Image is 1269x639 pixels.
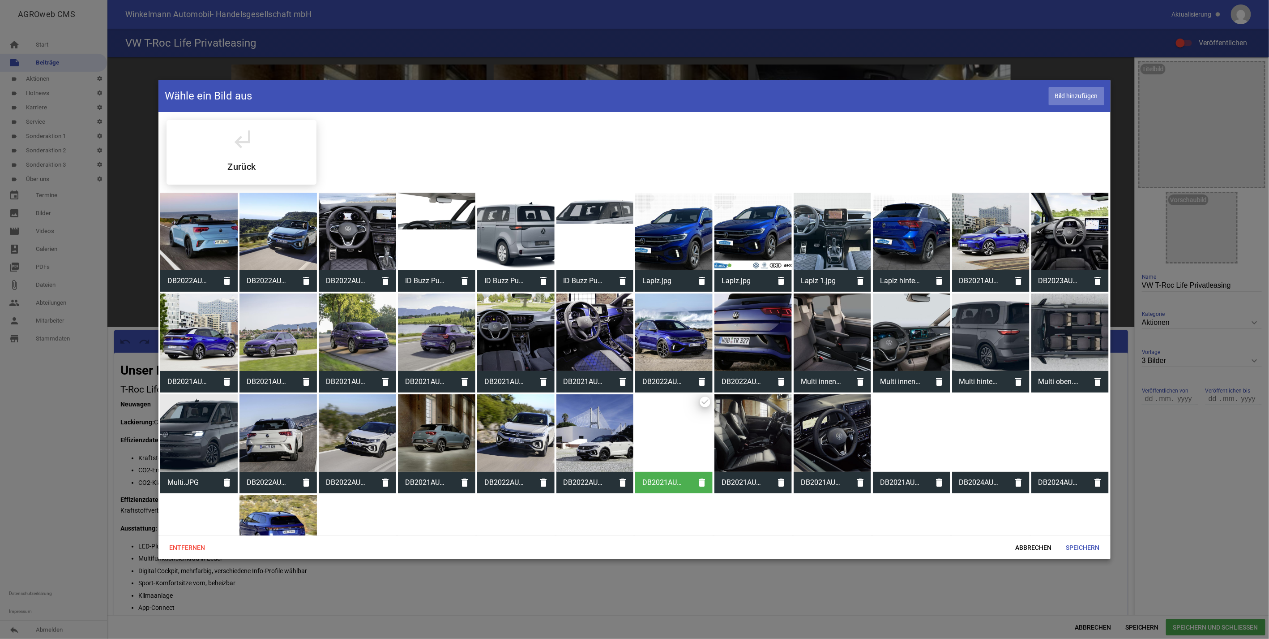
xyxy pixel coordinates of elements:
i: delete [612,371,633,393]
span: Abbrechen [1008,540,1059,556]
i: delete [770,472,792,493]
i: delete [216,472,238,493]
span: DB2021AU00589_large.jpg [952,269,1008,293]
i: delete [1008,371,1030,393]
span: Multi innen hinten.JPG [794,370,850,393]
i: delete [691,472,713,493]
span: DB2022AU00060_large.jpg [635,370,691,393]
i: delete [1008,270,1030,292]
span: DB2021AU01065_large.jpg [398,471,454,494]
i: delete [295,371,317,393]
span: DB2024AU00166_large.jpg [1031,471,1087,494]
i: delete [1008,472,1030,493]
h4: Wähle ein Bild aus [165,89,252,103]
span: Bild hinzufügen [1049,87,1104,105]
span: ID Buzz Pure innen.png [398,269,454,293]
i: subdirectory_arrow_left [229,126,254,151]
i: delete [1087,472,1109,493]
span: DB2022AU00114_large.jpg [319,269,375,293]
span: DB2021AU01049_large.jpg [556,370,612,393]
span: ID Buzz Pure hinten.png [477,269,533,293]
i: delete [533,270,555,292]
i: delete [533,472,555,493]
i: delete [295,472,317,493]
i: delete [1087,270,1109,292]
span: DB2021AU00741_large.jpg [477,370,533,393]
span: DB2024AU00178_large.jpg [952,471,1008,494]
i: delete [216,371,238,393]
i: delete [454,270,475,292]
span: Lapiz hinten.jpg [873,269,929,293]
i: delete [612,270,633,292]
span: DB2022AU00091_large.jpg [556,471,612,494]
span: Multi oben.JPG [1031,370,1087,393]
i: delete [850,472,871,493]
span: DB2022AU00103_large.jpg [239,269,295,293]
span: DB2021AU00590_large.jpg [160,370,216,393]
span: DB2021AU01064_large.jpg [635,471,691,494]
span: DB2021AU00735_large.jpg [319,370,375,393]
span: Lapiz.jpg [714,269,770,293]
i: delete [850,371,871,393]
div: VW [167,120,316,185]
span: Multi hinten.JPG [952,370,1008,393]
span: DB2022AU00066_large.jpg [714,370,770,393]
i: delete [216,270,238,292]
span: DB2022AU00088_large.jpg [239,471,295,494]
span: Lapiz 1.jpg [794,269,850,293]
i: delete [691,270,713,292]
i: delete [691,371,713,393]
span: Entfernen [162,540,212,556]
i: delete [929,472,950,493]
i: delete [533,371,555,393]
i: delete [375,371,396,393]
span: DB2022AU00084_large.jpg [477,471,533,494]
span: ID Buzz Pure.png [556,269,612,293]
i: delete [850,270,871,292]
i: delete [454,371,475,393]
i: delete [375,270,396,292]
i: delete [929,371,950,393]
i: delete [375,472,396,493]
i: delete [1087,371,1109,393]
span: Speichern [1059,540,1107,556]
i: delete [454,472,475,493]
i: delete [770,371,792,393]
span: DB2022AU00106_large.jpg [160,269,216,293]
i: delete [929,270,950,292]
span: Multi.JPG [160,471,216,494]
span: DB2023AU00852_large.jpg [1031,269,1087,293]
i: delete [612,472,633,493]
i: delete [770,270,792,292]
span: Multi innen.JPG [873,370,929,393]
span: DB2021AU00731_large.jpg [239,370,295,393]
span: DB2021AU00728_large.jpg [398,370,454,393]
span: DB2021AU00986_large.jpg [873,471,929,494]
span: DB2021AU01041_large.jpg [714,471,770,494]
span: DB2021AU01060_large.jpg [794,471,850,494]
span: Lapiz.jpg [635,269,691,293]
i: delete [295,270,317,292]
span: DB2022AU00089_large.jpg [319,471,375,494]
h5: Zurück [227,162,256,171]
